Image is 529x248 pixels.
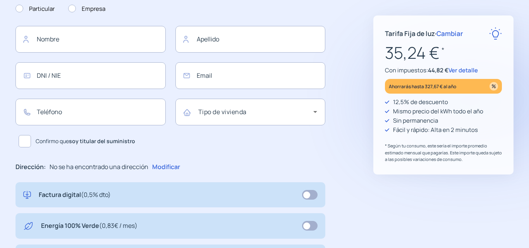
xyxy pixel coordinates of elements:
[385,66,502,75] p: Con impuestos:
[489,27,502,40] img: rate-E.svg
[23,190,31,200] img: digital-invoice.svg
[436,29,463,38] span: Cambiar
[68,4,105,14] label: Empresa
[385,142,502,163] p: * Según tu consumo, este sería el importe promedio estimado mensual que pagarías. Este importe qu...
[36,137,135,145] span: Confirmo que
[69,137,135,145] b: soy titular del suministro
[15,162,46,172] p: Dirección:
[393,97,448,107] p: 12,5% de descuento
[50,162,148,172] p: No se ha encontrado una dirección
[41,221,137,231] p: Energía 100% Verde
[428,66,448,74] span: 44,82 €
[389,82,456,91] p: Ahorrarás hasta 327,67 € al año
[15,4,55,14] label: Particular
[39,190,111,200] p: Factura digital
[385,40,502,66] p: 35,24 €
[385,28,463,39] p: Tarifa Fija de luz ·
[393,125,478,135] p: Fácil y rápido: Alta en 2 minutos
[448,66,478,74] span: Ver detalle
[393,116,438,125] p: Sin permanencia
[489,82,498,91] img: percentage_icon.svg
[23,221,33,231] img: energy-green.svg
[81,190,111,199] span: (0,5% dto)
[152,162,180,172] p: Modificar
[198,108,247,116] mat-label: Tipo de vivienda
[99,221,137,230] span: (0,83€ / mes)
[393,107,483,116] p: Mismo precio del kWh todo el año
